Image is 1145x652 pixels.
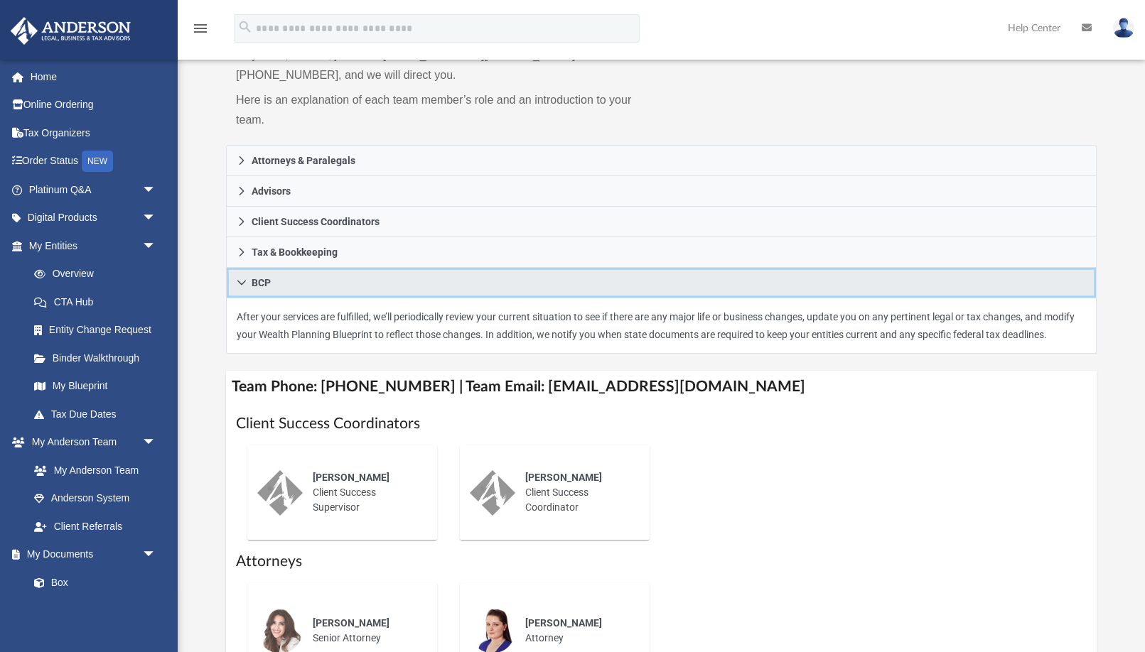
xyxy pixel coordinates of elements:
img: thumbnail [470,470,515,516]
div: Client Success Coordinator [515,460,640,525]
a: Attorneys & Paralegals [226,145,1097,176]
a: My Anderson Team [20,456,163,484]
i: menu [192,20,209,37]
a: Entity Change Request [20,316,178,344]
span: Tax & Bookkeeping [252,247,338,257]
span: Client Success Coordinators [252,217,380,227]
img: thumbnail [257,470,303,516]
a: Box [20,568,163,597]
div: BCP [226,298,1097,354]
span: [PERSON_NAME] [313,617,389,629]
a: Advisors [226,176,1097,207]
span: Advisors [252,186,291,196]
span: [PERSON_NAME] [313,472,389,483]
p: Here is an explanation of each team member’s role and an introduction to your team. [236,90,651,130]
span: [PERSON_NAME] [525,472,602,483]
a: Overview [20,260,178,288]
a: Client Referrals [20,512,171,540]
a: Online Ordering [10,91,178,119]
a: CTA Hub [20,288,178,316]
a: Home [10,63,178,91]
a: Platinum Q&Aarrow_drop_down [10,175,178,204]
a: menu [192,27,209,37]
span: BCP [252,278,271,288]
h4: Team Phone: [PHONE_NUMBER] | Team Email: [EMAIL_ADDRESS][DOMAIN_NAME] [226,371,1097,403]
a: Client Success Coordinators [226,207,1097,237]
a: BCP [226,268,1097,298]
span: arrow_drop_down [142,428,171,457]
p: After your services are fulfilled, we’ll periodically review your current situation to see if the... [237,308,1086,343]
a: Tax Organizers [10,119,178,147]
img: User Pic [1113,18,1134,38]
span: arrow_drop_down [142,232,171,261]
a: My Blueprint [20,372,171,401]
h1: Client Success Coordinators [236,413,1087,434]
div: NEW [82,151,113,172]
a: Digital Productsarrow_drop_down [10,204,178,232]
span: [PERSON_NAME] [525,617,602,629]
span: arrow_drop_down [142,204,171,233]
i: search [237,19,253,35]
span: arrow_drop_down [142,540,171,570]
a: Anderson System [20,484,171,513]
span: arrow_drop_down [142,175,171,205]
a: My Documentsarrow_drop_down [10,540,171,569]
img: Anderson Advisors Platinum Portal [6,17,135,45]
a: My Anderson Teamarrow_drop_down [10,428,171,457]
a: Binder Walkthrough [20,344,178,372]
a: Meeting Minutes [20,597,171,625]
div: Client Success Supervisor [303,460,427,525]
a: Tax & Bookkeeping [226,237,1097,268]
a: Tax Due Dates [20,400,178,428]
a: Order StatusNEW [10,147,178,176]
span: Attorneys & Paralegals [252,156,355,165]
a: My Entitiesarrow_drop_down [10,232,178,260]
h1: Attorneys [236,551,1087,572]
